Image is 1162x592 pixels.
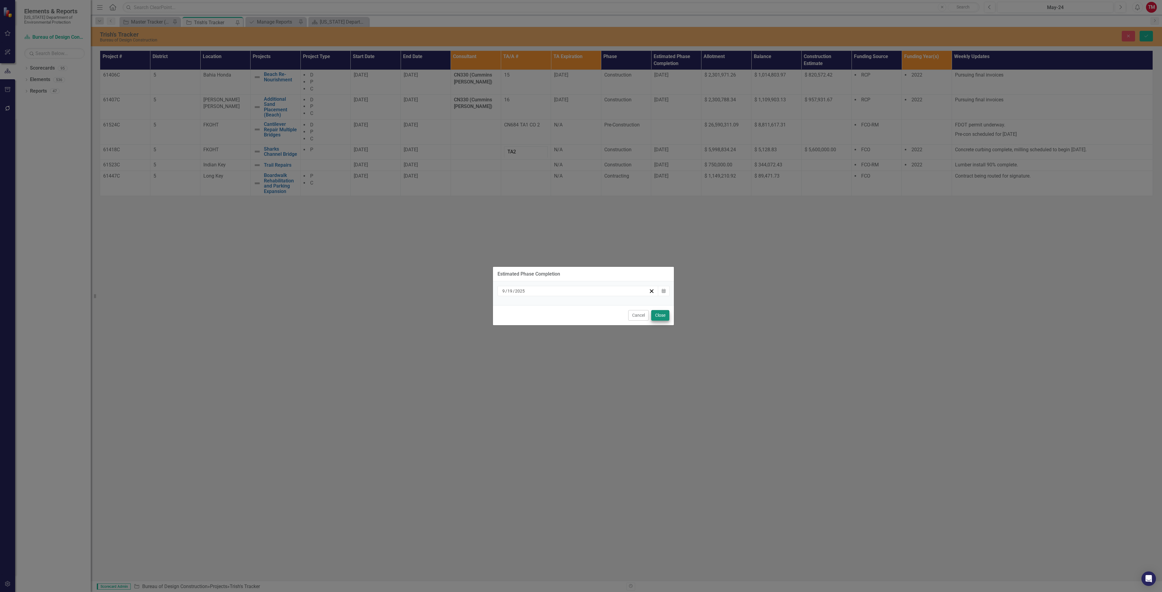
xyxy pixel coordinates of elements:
button: Cancel [628,310,649,321]
div: Estimated Phase Completion [497,271,560,277]
span: / [505,288,507,294]
span: / [513,288,515,294]
div: Open Intercom Messenger [1141,571,1156,586]
button: Close [651,310,669,321]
